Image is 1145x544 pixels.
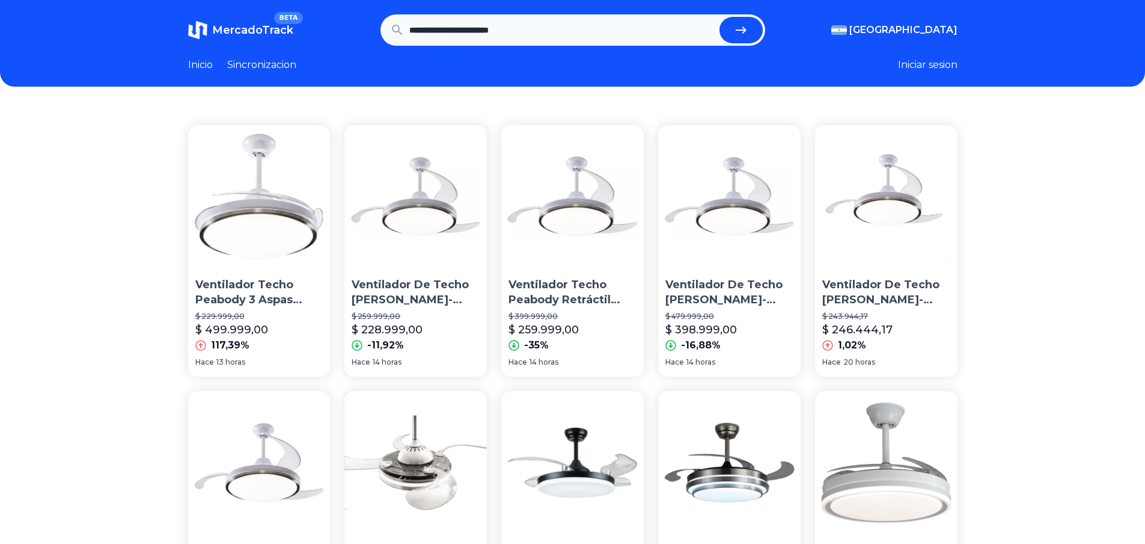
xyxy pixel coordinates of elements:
[658,391,801,534] img: Ventilador Vitta De Techo Retractil C/luz Calida Y Fria 6vel
[352,321,423,338] p: $ 228.999,00
[344,391,487,534] img: Ventilador Daihatsu Dtech43w Techo Diseño Retractil
[501,125,644,377] a: Ventilador Techo Peabody Retráctil Luz Led Pe-vtr42b RemotoVentilador Techo Peabody Retráctil [PE...
[822,312,950,321] p: $ 243.944,17
[211,338,249,353] p: 117,39%
[822,321,893,338] p: $ 246.444,17
[508,277,637,308] p: Ventilador Techo Peabody Retráctil [PERSON_NAME] Led Pe-vtr42b Remoto
[216,357,245,367] span: 13 horas
[367,338,404,353] p: -11,92%
[665,277,793,308] p: Ventilador De Techo [PERSON_NAME]-vtr42b Retráctil [PERSON_NAME] Led
[373,357,402,367] span: 14 horas
[227,58,296,72] a: Sincronizacion
[501,125,644,268] img: Ventilador Techo Peabody Retráctil Luz Led Pe-vtr42b Remoto
[815,391,957,534] img: Ventilador Vitta De Techo Retractil C/luz Calida Y Fria 6vel
[898,58,957,72] button: Iniciar sesion
[822,277,950,308] p: Ventilador De Techo [PERSON_NAME]-vtr42s Retractil Remoto Led
[658,125,801,377] a: Ventilador De Techo Peabody Pe-vtr42b Retráctil Luz Led Ventilador De Techo [PERSON_NAME]-vtr42b ...
[665,321,737,338] p: $ 398.999,00
[524,338,549,353] p: -35%
[838,338,866,353] p: 1,02%
[501,391,644,534] img: Ventilador Techo 428b Negro Palas Retractiles Led 24w Laft
[665,357,684,367] span: Hace
[195,357,214,367] span: Hace
[188,125,331,268] img: Ventilador Techo Peabody 3 Aspas Retráctil Luz Led C/control
[352,357,370,367] span: Hace
[822,357,841,367] span: Hace
[508,357,527,367] span: Hace
[195,321,268,338] p: $ 499.999,00
[212,23,293,37] span: MercadoTrack
[815,125,957,377] a: Ventilador De Techo Peabody Pe-vtr42s Retractil Remoto LedVentilador De Techo [PERSON_NAME]-vtr42...
[681,338,721,353] p: -16,88%
[344,125,487,268] img: Ventilador De Techo Peabody Pe-vtr42b Retráctil Luz Led
[188,20,293,40] a: MercadoTrackBETA
[686,357,715,367] span: 14 horas
[195,312,323,321] p: $ 229.999,00
[195,277,323,308] p: Ventilador Techo Peabody 3 Aspas Retráctil [PERSON_NAME] Led C/control
[843,357,875,367] span: 20 horas
[344,125,487,377] a: Ventilador De Techo Peabody Pe-vtr42b Retráctil Luz Led Ventilador De Techo [PERSON_NAME]-vtr42b ...
[831,25,847,35] img: Argentina
[508,312,637,321] p: $ 399.999,00
[530,357,558,367] span: 14 horas
[188,125,331,377] a: Ventilador Techo Peabody 3 Aspas Retráctil Luz Led C/controlVentilador Techo Peabody 3 Aspas Retr...
[815,125,957,268] img: Ventilador De Techo Peabody Pe-vtr42s Retractil Remoto Led
[188,391,331,534] img: Ventilador Techo Peabody Retráctil Luz Led Remoto Vtr42b
[665,312,793,321] p: $ 479.999,00
[508,321,579,338] p: $ 259.999,00
[274,12,302,24] span: BETA
[849,23,957,37] span: [GEOGRAPHIC_DATA]
[658,125,801,268] img: Ventilador De Techo Peabody Pe-vtr42b Retráctil Luz Led
[352,277,480,308] p: Ventilador De Techo [PERSON_NAME]-vtr42b Retráctil [PERSON_NAME] Led
[831,23,957,37] button: [GEOGRAPHIC_DATA]
[352,312,480,321] p: $ 259.999,00
[188,58,213,72] a: Inicio
[188,20,207,40] img: MercadoTrack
